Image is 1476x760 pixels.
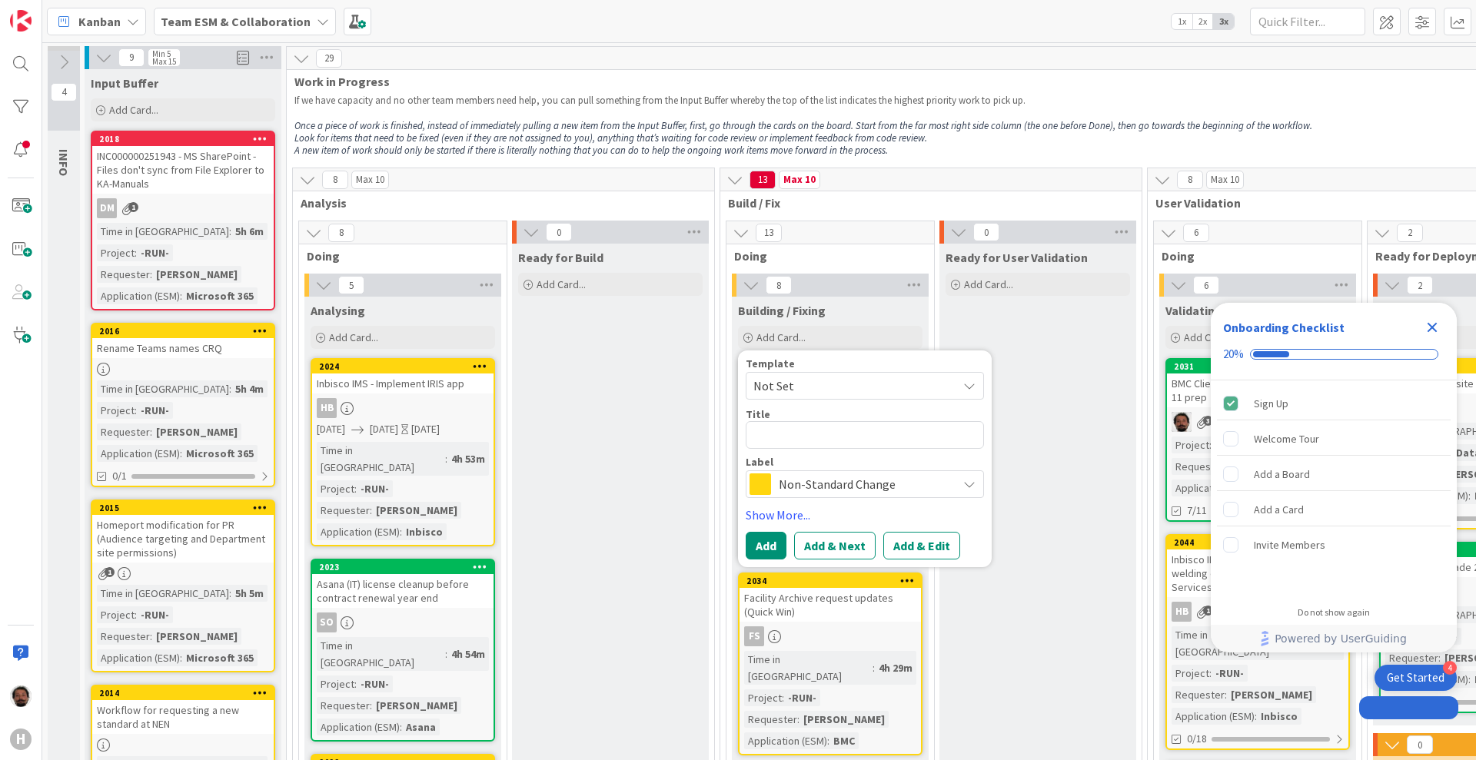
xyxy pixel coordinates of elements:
[782,689,784,706] span: :
[312,612,494,632] div: SO
[97,628,150,645] div: Requester
[1223,347,1444,361] div: Checklist progress: 20%
[447,646,489,662] div: 4h 54m
[740,588,921,622] div: Facility Archive request updates (Quick Win)
[1250,8,1365,35] input: Quick Filter...
[229,380,231,397] span: :
[92,132,274,146] div: 2018
[294,119,1312,132] em: Once a piece of work is finished, instead of immediately pulling a new item from the Input Buffer...
[1203,606,1213,616] span: 1
[307,248,487,264] span: Doing
[518,250,603,265] span: Ready for Build
[312,360,494,373] div: 2024
[1167,549,1348,597] div: Inbisco IMS - IRIS implementation for welding engineering related Services queries
[1172,14,1192,29] span: 1x
[445,450,447,467] span: :
[797,711,799,728] span: :
[105,567,115,577] span: 1
[1172,458,1225,475] div: Requester
[744,651,873,685] div: Time in [GEOGRAPHIC_DATA]
[322,171,348,189] span: 8
[92,132,274,194] div: 2018INC000000251943 - MS SharePoint - Files don't sync from File Explorer to KA-Manuals
[1211,303,1457,652] div: Checklist Container
[92,146,274,194] div: INC000000251943 - MS SharePoint - Files don't sync from File Explorer to KA-Manuals
[746,358,795,369] span: Template
[756,330,806,344] span: Add Card...
[746,456,773,467] span: Label
[753,376,946,396] span: Not Set
[152,50,171,58] div: Min 5
[746,506,984,524] a: Show More...
[827,732,829,749] span: :
[354,480,357,497] span: :
[794,532,876,559] button: Add & Next
[1211,176,1239,184] div: Max 10
[317,719,400,735] div: Application (ESM)
[97,606,135,623] div: Project
[1385,649,1438,666] div: Requester
[319,361,494,372] div: 2024
[92,686,274,700] div: 2014
[99,503,274,513] div: 2015
[546,223,572,241] span: 0
[1438,649,1441,666] span: :
[99,134,274,144] div: 2018
[1254,394,1288,413] div: Sign Up
[312,373,494,393] div: Inbisco IMS - Implement IRIS app
[779,473,949,495] span: Non-Standard Change
[946,250,1088,265] span: Ready for User Validation
[317,480,354,497] div: Project
[1468,671,1471,688] span: :
[97,266,150,283] div: Requester
[180,649,182,666] span: :
[1177,171,1203,189] span: 8
[317,697,370,714] div: Requester
[328,224,354,242] span: 8
[92,686,274,734] div: 2014Workflow for requesting a new standard at NEN
[317,442,445,476] div: Time in [GEOGRAPHIC_DATA]
[317,502,370,519] div: Requester
[317,612,337,632] div: SO
[1167,412,1348,432] div: AC
[1209,665,1212,682] span: :
[873,659,875,676] span: :
[1217,457,1451,491] div: Add a Board is incomplete.
[1172,480,1255,496] div: Application (ESM)
[1254,465,1310,483] div: Add a Board
[92,515,274,563] div: Homeport modification for PR (Audience targeting and Department site permissions)
[1172,686,1225,703] div: Requester
[370,502,372,519] span: :
[746,532,786,559] button: Add
[317,523,400,540] div: Application (ESM)
[829,732,859,749] div: BMC
[97,445,180,462] div: Application (ESM)
[137,402,173,419] div: -RUN-
[316,49,342,68] span: 29
[744,711,797,728] div: Requester
[1203,416,1213,426] span: 3
[370,697,372,714] span: :
[1192,14,1213,29] span: 2x
[97,287,180,304] div: Application (ESM)
[1217,528,1451,562] div: Invite Members is incomplete.
[883,532,960,559] button: Add & Edit
[301,195,695,211] span: Analysis
[1167,536,1348,597] div: 2044Inbisco IMS - IRIS implementation for welding engineering related Services queries
[180,445,182,462] span: :
[1165,358,1350,522] a: 2031BMC Client Management / Windows 11 prepACProject:W11 New Digital Work...Requester:[PERSON_NAM...
[1298,606,1370,619] div: Do not show again
[372,502,461,519] div: [PERSON_NAME]
[137,606,173,623] div: -RUN-
[92,324,274,358] div: 2016Rename Teams names CRQ
[319,562,494,572] div: 2023
[1254,500,1304,519] div: Add a Card
[1174,361,1348,372] div: 2031
[180,287,182,304] span: :
[150,266,152,283] span: :
[1212,665,1248,682] div: -RUN-
[231,585,268,602] div: 5h 5m
[784,689,820,706] div: -RUN-
[1172,436,1209,453] div: Project
[357,480,393,497] div: -RUN-
[311,303,365,318] span: Analysing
